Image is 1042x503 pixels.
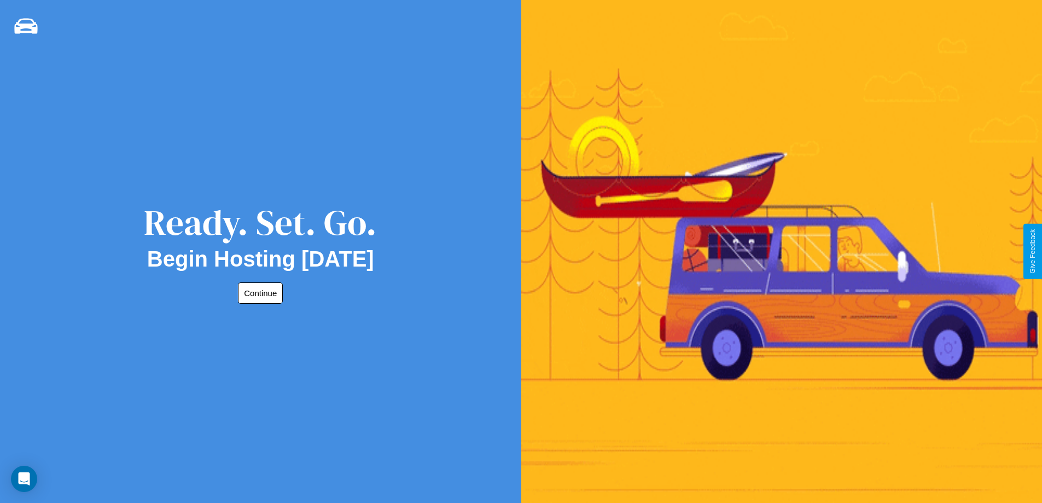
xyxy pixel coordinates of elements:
div: Ready. Set. Go. [144,198,377,247]
div: Open Intercom Messenger [11,466,37,492]
button: Continue [238,282,283,304]
div: Give Feedback [1029,229,1037,274]
h2: Begin Hosting [DATE] [147,247,374,271]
